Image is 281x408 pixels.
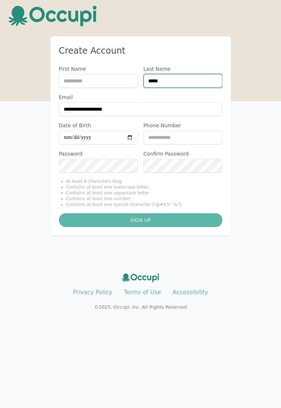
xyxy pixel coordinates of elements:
[124,289,161,296] a: Terms of Use
[66,202,222,207] li: Contains at least one special character (!@#$%^&*)
[66,178,222,184] li: At least 8 characters long
[94,304,187,310] small: © 2025 , Occupi, Inc. All Rights Reserved
[73,289,112,296] a: Privacy Policy
[59,122,138,129] label: Date of Birth
[144,65,222,73] label: Last Name
[144,150,222,157] label: Confirm Password
[59,65,138,73] label: First Name
[66,184,222,190] li: Contains at least one lowercase letter
[59,150,138,157] label: Password
[144,122,222,129] label: Phone Number
[59,94,222,101] label: Email
[66,196,222,202] li: Contains at least one number
[66,190,222,196] li: Contains at least one uppercase letter
[59,213,222,227] button: Sign up
[59,45,222,57] h2: Create Account
[173,289,208,296] a: Accessibility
